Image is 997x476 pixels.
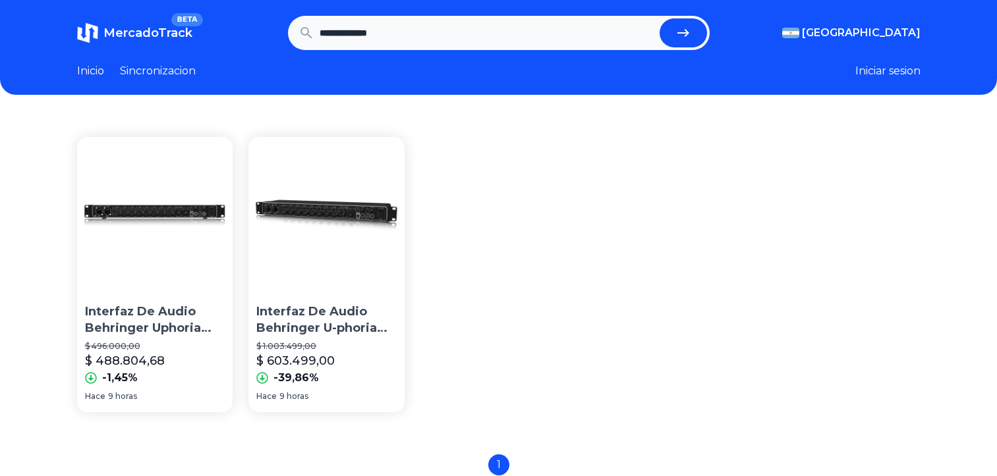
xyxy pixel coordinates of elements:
[85,341,225,352] p: $ 496.000,00
[248,137,405,412] a: Interfaz De Audio Behringer U-phoria Umc1820 Usb / Midi 1820Interfaz De Audio Behringer U-phoria ...
[256,304,397,336] p: Interfaz De Audio Behringer U-phoria Umc1820 Usb / Midi 1820
[85,391,105,402] span: Hace
[273,370,319,386] p: -39,86%
[256,341,397,352] p: $ 1.003.499,00
[248,137,405,293] img: Interfaz De Audio Behringer U-phoria Umc1820 Usb / Midi 1820
[279,391,308,402] span: 9 horas
[782,25,921,41] button: [GEOGRAPHIC_DATA]
[802,25,921,41] span: [GEOGRAPHIC_DATA]
[256,352,335,370] p: $ 603.499,00
[77,137,233,412] a: Interfaz De Audio Behringer Uphoria Umc 1820 Usb MidiInterfaz De Audio Behringer Uphoria Umc 1820...
[77,63,104,79] a: Inicio
[108,391,137,402] span: 9 horas
[85,352,165,370] p: $ 488.804,68
[103,26,192,40] span: MercadoTrack
[171,13,202,26] span: BETA
[782,28,799,38] img: Argentina
[85,304,225,336] p: Interfaz De Audio Behringer Uphoria Umc 1820 Usb Midi
[77,22,98,43] img: MercadoTrack
[102,370,138,386] p: -1,45%
[855,63,921,79] button: Iniciar sesion
[77,137,233,293] img: Interfaz De Audio Behringer Uphoria Umc 1820 Usb Midi
[256,391,277,402] span: Hace
[120,63,196,79] a: Sincronizacion
[77,22,192,43] a: MercadoTrackBETA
